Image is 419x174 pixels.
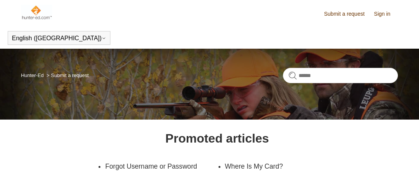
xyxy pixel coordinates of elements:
button: English ([GEOGRAPHIC_DATA]) [12,35,106,42]
img: Hunter-Ed Help Center home page [21,5,52,20]
a: Submit a request [324,10,372,18]
li: Hunter-Ed [21,72,45,78]
li: Submit a request [45,72,89,78]
input: Search [283,68,398,83]
a: Sign in [374,10,398,18]
h1: Promoted articles [165,129,269,148]
a: Hunter-Ed [21,72,44,78]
